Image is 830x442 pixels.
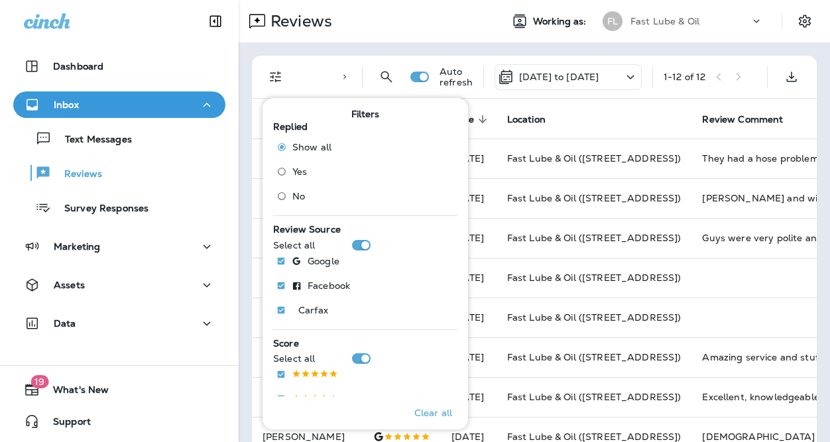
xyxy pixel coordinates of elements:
[40,384,109,400] span: What's New
[507,232,682,244] span: Fast Lube & Oil ([STREET_ADDRESS])
[13,408,225,435] button: Support
[298,305,328,315] p: Carfax
[263,90,468,429] div: Filters
[702,113,800,125] span: Review Comment
[13,125,225,152] button: Text Messages
[51,203,148,215] p: Survey Responses
[51,168,102,181] p: Reviews
[441,178,497,218] td: [DATE]
[197,8,234,34] button: Collapse Sidebar
[507,351,682,363] span: Fast Lube & Oil ([STREET_ADDRESS])
[373,64,400,90] button: Search Reviews
[54,280,85,290] p: Assets
[13,233,225,260] button: Marketing
[441,337,497,377] td: [DATE]
[630,16,699,27] p: Fast Lube & Oil
[263,431,352,442] p: [PERSON_NAME]
[793,9,817,33] button: Settings
[54,99,79,110] p: Inbox
[13,272,225,298] button: Assets
[441,377,497,417] td: [DATE]
[507,272,682,284] span: Fast Lube & Oil ([STREET_ADDRESS])
[507,113,563,125] span: Location
[13,91,225,118] button: Inbox
[507,114,546,125] span: Location
[414,408,452,418] p: Clear all
[273,353,315,364] p: Select all
[40,416,91,432] span: Support
[441,218,497,258] td: [DATE]
[13,193,225,221] button: Survey Responses
[308,280,350,291] p: Facebook
[451,113,491,125] span: Date
[13,376,225,403] button: 19What's New
[265,11,332,31] p: Reviews
[507,311,682,323] span: Fast Lube & Oil ([STREET_ADDRESS])
[507,192,682,204] span: Fast Lube & Oil ([STREET_ADDRESS])
[52,134,132,146] p: Text Messages
[13,310,225,337] button: Data
[54,241,100,252] p: Marketing
[507,152,682,164] span: Fast Lube & Oil ([STREET_ADDRESS])
[273,223,341,235] span: Review Source
[292,166,307,177] span: Yes
[664,72,705,82] div: 1 - 12 of 12
[273,240,315,250] p: Select all
[13,159,225,187] button: Reviews
[273,121,308,133] span: Replied
[273,337,299,349] span: Score
[440,66,473,87] p: Auto refresh
[778,64,805,90] button: Export as CSV
[292,191,305,201] span: No
[13,53,225,80] button: Dashboard
[351,109,380,120] span: Filters
[603,11,622,31] div: FL
[263,64,289,90] button: Filters
[533,16,589,27] span: Working as:
[308,256,339,266] p: Google
[441,298,497,337] td: [DATE]
[30,375,48,388] span: 19
[441,138,497,178] td: [DATE]
[519,72,599,82] p: [DATE] to [DATE]
[409,396,457,429] button: Clear all
[53,61,103,72] p: Dashboard
[702,114,783,125] span: Review Comment
[292,142,331,152] span: Show all
[54,318,76,329] p: Data
[441,258,497,298] td: [DATE]
[507,391,682,403] span: Fast Lube & Oil ([STREET_ADDRESS])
